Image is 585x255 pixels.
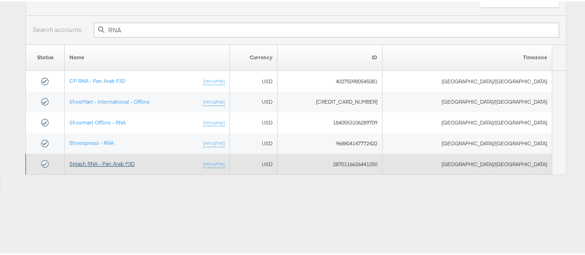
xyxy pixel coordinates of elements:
th: Name [65,43,230,69]
th: Currency [229,43,277,69]
td: [GEOGRAPHIC_DATA]/[GEOGRAPHIC_DATA] [382,131,552,152]
td: USD [229,152,277,173]
input: Filter [94,21,559,36]
td: 1840553106289709 [277,111,382,132]
td: USD [229,90,277,111]
a: (rename) [203,159,225,167]
td: 2870116626441250 [277,152,382,173]
a: (rename) [203,97,225,105]
a: (rename) [203,118,225,125]
th: ID [277,43,382,69]
th: Status [26,43,65,69]
a: CP RNA - Pan Arab F3D [69,76,125,83]
a: Shoemart Offline - RNA [69,118,126,124]
a: ShoeMart - International - Offline [69,97,150,104]
td: USD [229,111,277,132]
td: 402750980545081 [277,69,382,90]
td: [GEOGRAPHIC_DATA]/[GEOGRAPHIC_DATA] [382,90,552,111]
td: [GEOGRAPHIC_DATA]/[GEOGRAPHIC_DATA] [382,111,552,132]
td: USD [229,131,277,152]
th: Timezone [382,43,552,69]
td: USD [229,69,277,90]
a: Shoexpress - RNA [69,138,114,145]
td: [CREDIT_CARD_NUMBER] [277,90,382,111]
a: (rename) [203,138,225,146]
td: 968804147772422 [277,131,382,152]
td: [GEOGRAPHIC_DATA]/[GEOGRAPHIC_DATA] [382,152,552,173]
a: (rename) [203,76,225,84]
a: Splash RNA - Pan Arab F3D [69,159,135,166]
td: [GEOGRAPHIC_DATA]/[GEOGRAPHIC_DATA] [382,69,552,90]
